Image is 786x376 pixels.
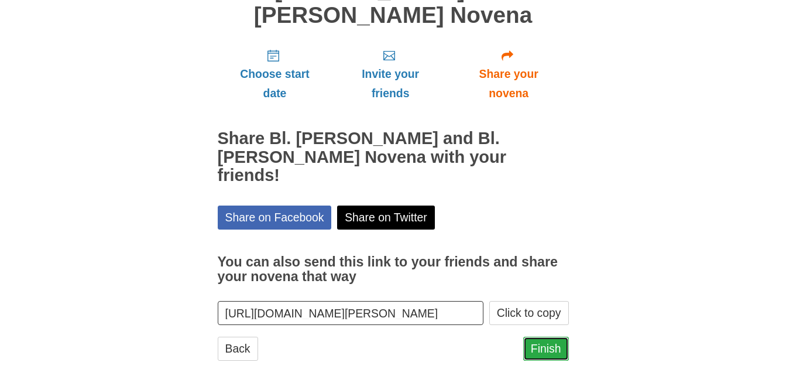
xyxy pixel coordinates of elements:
[218,129,569,186] h2: Share Bl. [PERSON_NAME] and Bl. [PERSON_NAME] Novena with your friends!
[523,337,569,361] a: Finish
[344,64,437,103] span: Invite your friends
[218,337,258,361] a: Back
[337,206,435,230] a: Share on Twitter
[461,64,557,103] span: Share your novena
[489,301,569,325] button: Click to copy
[229,64,321,103] span: Choose start date
[218,39,332,109] a: Choose start date
[332,39,448,109] a: Invite your friends
[449,39,569,109] a: Share your novena
[218,206,332,230] a: Share on Facebook
[218,255,569,285] h3: You can also send this link to your friends and share your novena that way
